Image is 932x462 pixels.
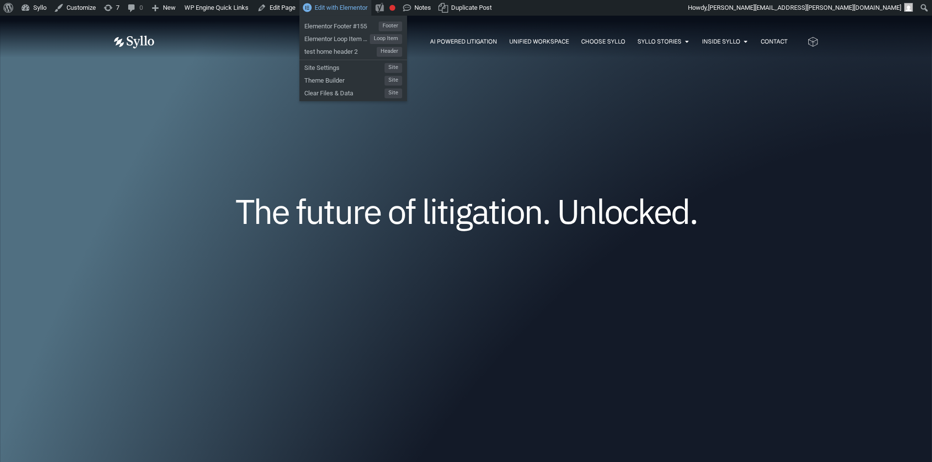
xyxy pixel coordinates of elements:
[637,37,682,46] a: Syllo Stories
[304,73,385,86] span: Theme Builder
[304,44,377,57] span: test home header 2
[304,60,385,73] span: Site Settings
[708,4,901,11] span: [PERSON_NAME][EMAIL_ADDRESS][PERSON_NAME][DOMAIN_NAME]
[430,37,497,46] a: AI Powered Litigation
[299,86,407,98] a: Clear Files & DataSite
[299,19,407,31] a: Elementor Footer #155Footer
[385,88,402,98] span: Site
[304,19,379,31] span: Elementor Footer #155
[299,31,407,44] a: Elementor Loop Item #181Loop Item
[389,5,395,11] div: Focus keyphrase not set
[370,34,402,44] span: Loop Item
[581,37,625,46] a: Choose Syllo
[509,37,569,46] a: Unified Workspace
[379,22,402,31] span: Footer
[385,76,402,86] span: Site
[114,36,154,48] img: Vector
[299,73,407,86] a: Theme BuilderSite
[174,37,788,46] nav: Menu
[304,86,385,98] span: Clear Files & Data
[377,47,402,57] span: Header
[315,4,367,11] span: Edit with Elementor
[385,63,402,73] span: Site
[702,37,740,46] a: Inside Syllo
[299,44,407,57] a: test home header 2Header
[304,31,370,44] span: Elementor Loop Item #181
[299,60,407,73] a: Site SettingsSite
[761,37,788,46] a: Contact
[174,37,788,46] div: Menu Toggle
[173,195,760,227] h1: The future of litigation. Unlocked.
